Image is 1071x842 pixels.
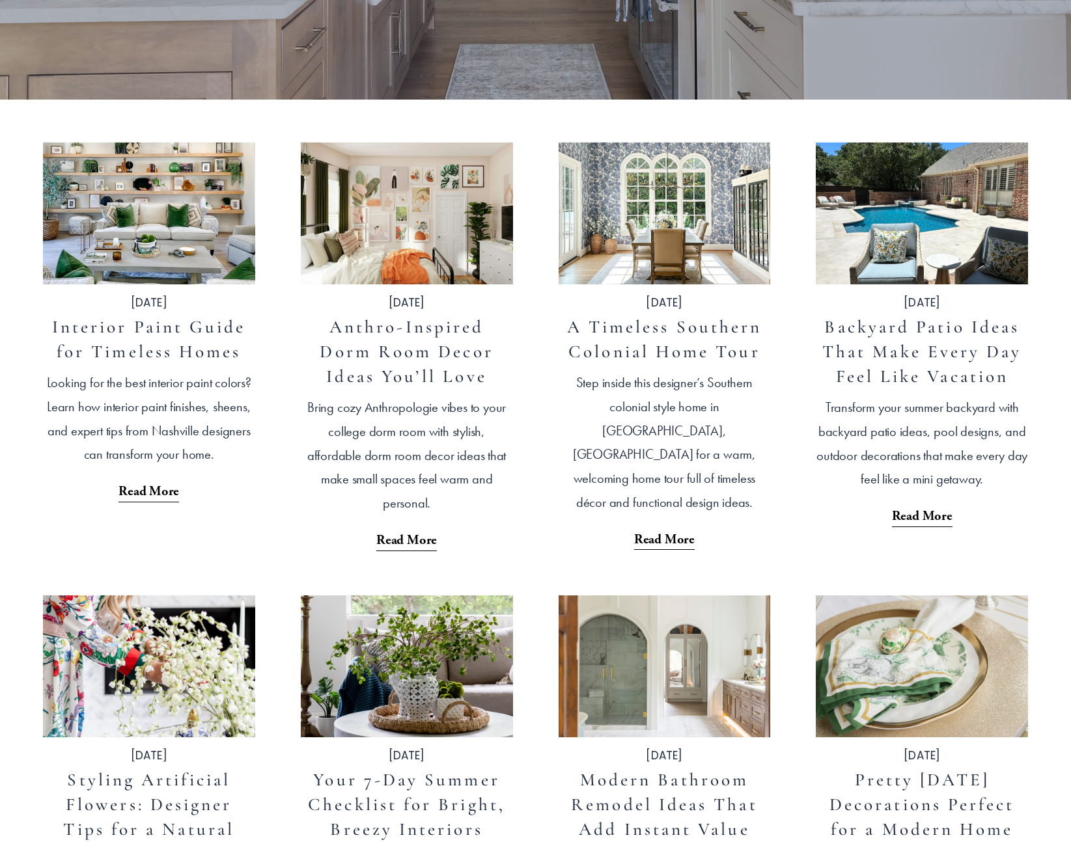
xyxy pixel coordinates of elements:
p: Bring cozy Anthropologie vibes to your college dorm room with stylish, affordable dorm room decor... [301,396,513,515]
p: Looking for the best interior paint colors? Learn how interior paint finishes, sheens, and expert... [43,371,255,467]
p: Step inside this designer’s Southern colonial style home in [GEOGRAPHIC_DATA], [GEOGRAPHIC_DATA] ... [559,371,771,514]
a: Pretty [DATE] Decorations Perfect for a Modern Home [829,769,1015,840]
img: Styling Artificial Flowers: Designer Tips for a Natural Look [42,595,256,738]
time: [DATE] [904,297,940,308]
time: [DATE] [646,297,682,308]
a: Modern Bathroom Remodel Ideas That Add Instant Value [571,769,757,840]
a: Read More [376,515,437,553]
time: [DATE] [646,750,682,761]
time: [DATE] [904,750,940,761]
p: Transform your summer backyard with backyard patio ideas, pool designs, and outdoor decorations t... [816,396,1028,491]
time: [DATE] [131,297,167,308]
a: A Timeless Southern Colonial Home Tour [567,316,762,362]
a: Read More [634,515,695,552]
img: Interior Paint Guide for Timeless Homes [42,142,256,285]
img: Anthro-Inspired Dorm Room Decor Ideas You’ll Love [299,142,514,285]
time: [DATE] [389,750,425,761]
img: Your 7-Day Summer Checklist for Bright, Breezy Interiors [299,595,514,738]
a: Anthro-Inspired Dorm Room Decor Ideas You’ll Love [320,316,493,387]
time: [DATE] [389,297,425,308]
a: Your 7-Day Summer Checklist for Bright, Breezy Interiors [308,769,505,840]
a: Read More [892,491,953,529]
img: Pretty Easter Decorations Perfect for a Modern Home [815,595,1029,738]
a: Read More [118,467,179,504]
img: Modern Bathroom Remodel Ideas That Add Instant Value [557,595,772,738]
a: Interior Paint Guide for Timeless Homes [52,316,246,362]
a: Backyard Patio Ideas That Make Every Day Feel Like Vacation [822,316,1022,387]
img: Backyard Patio Ideas That Make Every Day Feel Like Vacation [815,142,1029,285]
img: A Timeless Southern Colonial Home Tour [557,142,772,285]
time: [DATE] [131,750,167,761]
